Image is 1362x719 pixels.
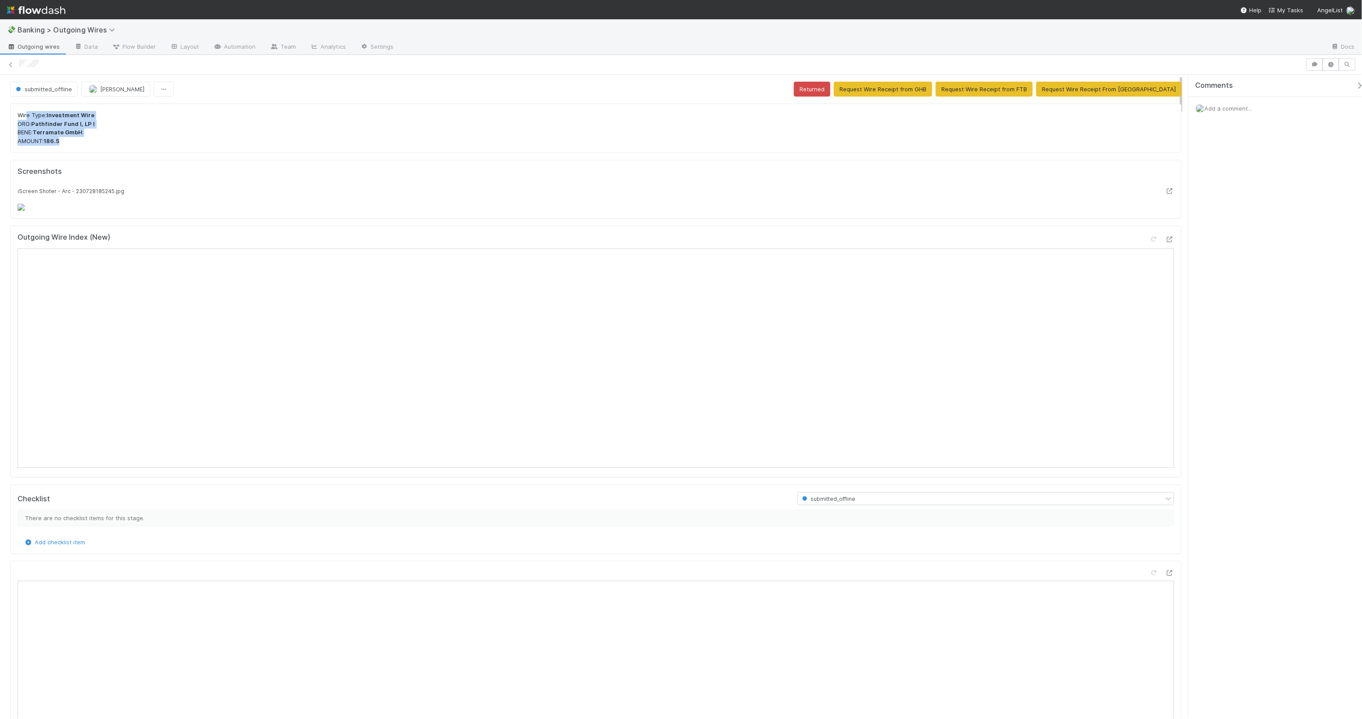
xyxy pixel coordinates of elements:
strong: Investment Wire [47,111,94,119]
span: submitted_offline [14,86,72,93]
a: Team [263,40,303,54]
span: 💸 [7,26,16,33]
span: Banking > Outgoing Wires [18,25,119,34]
h5: Checklist [18,495,50,503]
button: Request Wire Receipt from GHB [834,82,932,97]
strong: Terramate GmbH [32,129,83,136]
a: Analytics [303,40,353,54]
img: eyJfcmFpbHMiOnsibWVzc2FnZSI6IkJBaHBBL1pjQ1E9PSIsImV4cCI6bnVsbCwicHVyIjoiYmxvYl9pZCJ9fQ==--69e715d... [18,204,25,211]
button: submitted_offline [10,82,78,97]
div: Help [1240,6,1261,14]
span: submitted_offline [800,496,855,502]
p: Wire Type: ORG: BENE: AMOUNT: [18,111,1174,145]
span: Comments [1195,81,1233,90]
button: Request Wire Receipt From [GEOGRAPHIC_DATA] [1036,82,1182,97]
span: Flow Builder [112,42,156,51]
img: avatar_c6c9a18c-a1dc-4048-8eac-219674057138.png [1346,6,1355,15]
span: [PERSON_NAME] [100,86,144,93]
small: iScreen Shoter - Arc - 230728185245.jpg [18,188,124,194]
a: Add checklist item [24,539,85,546]
button: [PERSON_NAME] [81,82,150,97]
h5: Screenshots [18,167,62,176]
img: avatar_c6c9a18c-a1dc-4048-8eac-219674057138.png [1196,104,1204,113]
strong: Pathfinder Fund I, LP I [31,120,95,127]
h5: Outgoing Wire Index (New) [18,233,110,242]
span: Outgoing wires [7,42,60,51]
a: Layout [163,40,206,54]
img: avatar_0ae9f177-8298-4ebf-a6c9-cc5c28f3c454.png [89,85,97,93]
div: There are no checklist items for this stage. [18,510,1174,526]
button: Returned [794,82,830,97]
span: Add a comment... [1204,105,1252,112]
a: Data [67,40,104,54]
button: Request Wire Receipt from FTB [936,82,1033,97]
a: Settings [353,40,401,54]
img: logo-inverted-e16ddd16eac7371096b0.svg [7,3,65,18]
a: Automation [206,40,263,54]
a: Flow Builder [105,40,163,54]
span: My Tasks [1268,7,1303,14]
span: AngelList [1317,7,1343,14]
a: My Tasks [1268,6,1303,14]
strong: 186.5 [43,137,59,144]
a: Docs [1324,40,1362,54]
